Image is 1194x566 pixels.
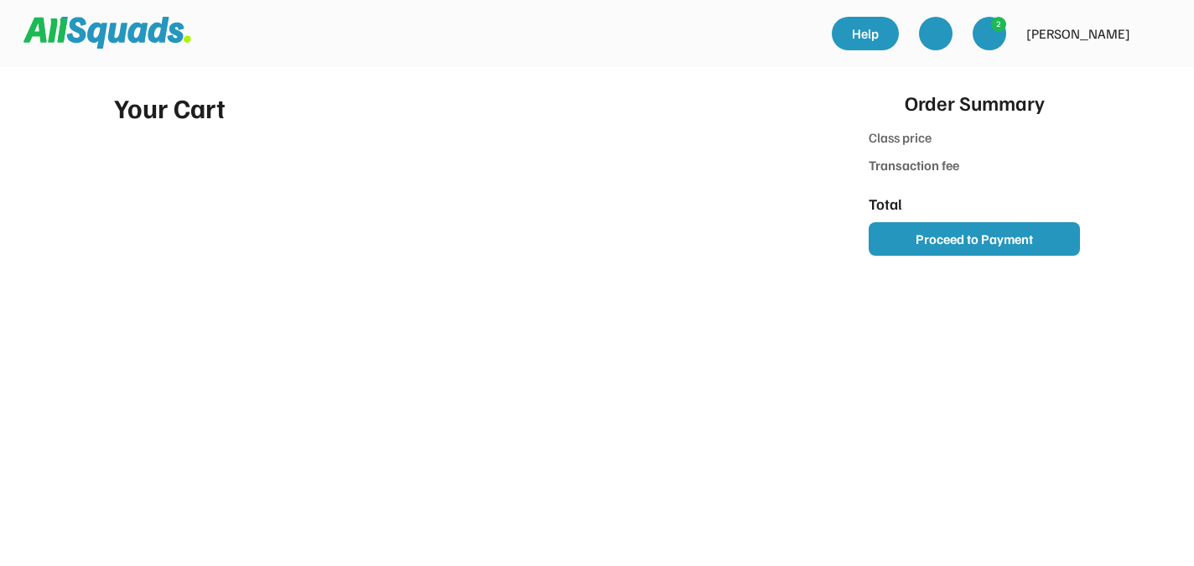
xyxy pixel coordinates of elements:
img: yH5BAEAAAAALAAAAAABAAEAAAIBRAA7 [981,25,998,42]
img: yH5BAEAAAAALAAAAAABAAEAAAIBRAA7 [1140,17,1174,50]
div: Class price [869,127,962,150]
div: Order Summary [905,87,1045,117]
img: yH5BAEAAAAALAAAAAABAAEAAAIBRAA7 [927,25,944,42]
div: Transaction fee [869,155,962,175]
div: 2 [992,18,1005,30]
button: Proceed to Payment [869,222,1080,256]
div: Total [869,193,962,215]
div: [PERSON_NAME] [1026,23,1130,44]
img: Squad%20Logo.svg [23,17,191,49]
div: Your Cart [114,87,808,127]
a: Help [832,17,899,50]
